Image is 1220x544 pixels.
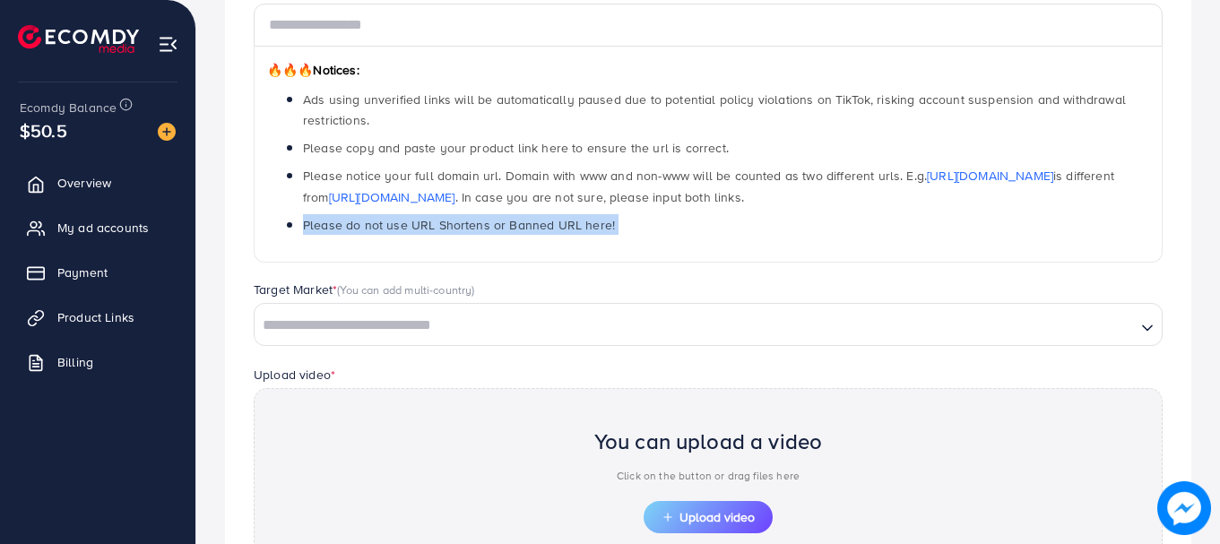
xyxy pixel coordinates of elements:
img: image [1157,481,1211,535]
span: $50.5 [20,117,67,143]
span: (You can add multi-country) [337,281,474,298]
span: Please notice your full domain url. Domain with www and non-www will be counted as two different ... [303,167,1114,205]
span: 🔥🔥🔥 [267,61,313,79]
a: Billing [13,344,182,380]
img: image [158,123,176,141]
a: Overview [13,165,182,201]
a: [URL][DOMAIN_NAME] [329,188,455,206]
span: Overview [57,174,111,192]
span: Ads using unverified links will be automatically paused due to potential policy violations on Tik... [303,91,1126,129]
img: logo [18,25,139,53]
a: Payment [13,255,182,290]
div: Search for option [254,303,1163,346]
span: Payment [57,263,108,281]
label: Target Market [254,281,475,298]
label: Upload video [254,366,335,384]
a: [URL][DOMAIN_NAME] [927,167,1053,185]
span: Billing [57,353,93,371]
a: My ad accounts [13,210,182,246]
h2: You can upload a video [594,428,823,454]
input: Search for option [256,312,1134,340]
button: Upload video [644,501,773,533]
span: Notices: [267,61,359,79]
span: Ecomdy Balance [20,99,117,117]
p: Click on the button or drag files here [594,465,823,487]
img: menu [158,34,178,55]
span: My ad accounts [57,219,149,237]
a: Product Links [13,299,182,335]
span: Product Links [57,308,134,326]
span: Upload video [662,511,755,523]
span: Please do not use URL Shortens or Banned URL here! [303,216,615,234]
span: Please copy and paste your product link here to ensure the url is correct. [303,139,729,157]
